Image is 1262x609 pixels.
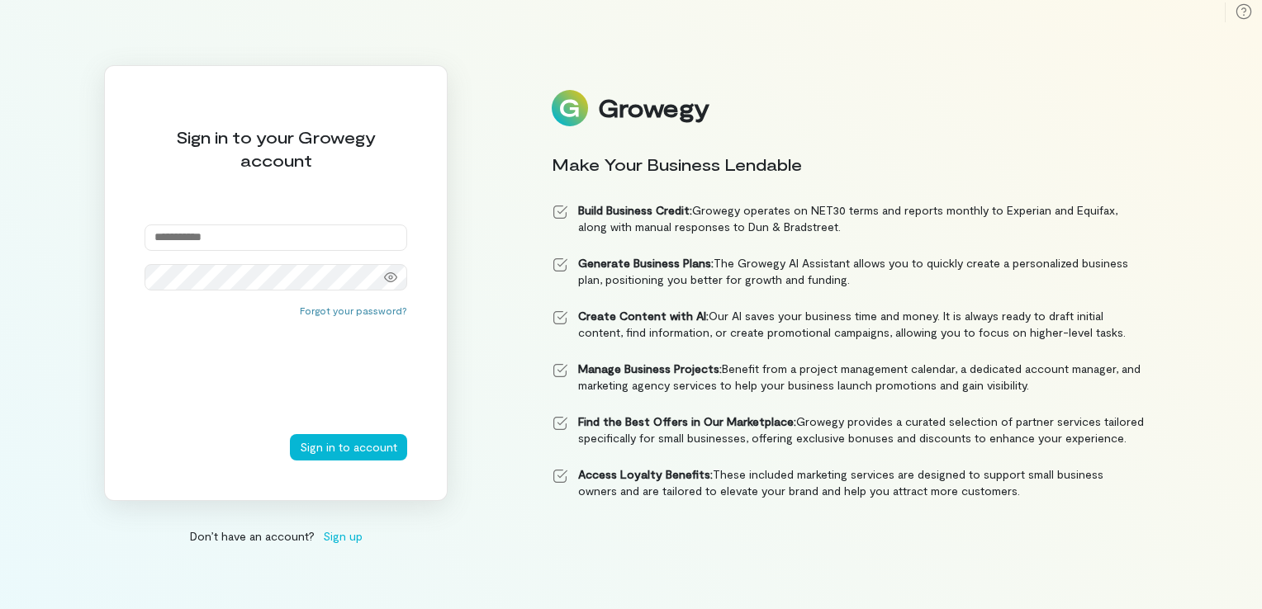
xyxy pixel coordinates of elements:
[552,361,1145,394] li: Benefit from a project management calendar, a dedicated account manager, and marketing agency ser...
[578,203,692,217] strong: Build Business Credit:
[552,308,1145,341] li: Our AI saves your business time and money. It is always ready to draft initial content, find info...
[552,202,1145,235] li: Growegy operates on NET30 terms and reports monthly to Experian and Equifax, along with manual re...
[552,466,1145,499] li: These included marketing services are designed to support small business owners and are tailored ...
[578,467,713,481] strong: Access Loyalty Benefits:
[552,153,1145,176] div: Make Your Business Lendable
[323,527,363,545] span: Sign up
[578,309,709,323] strong: Create Content with AI:
[552,413,1145,446] li: Growegy provides a curated selection of partner services tailored specifically for small business...
[552,90,588,126] img: Logo
[598,94,709,122] div: Growegy
[578,361,722,375] strong: Manage Business Projects:
[578,256,714,270] strong: Generate Business Plans:
[578,414,796,428] strong: Find the Best Offers in Our Marketplace:
[145,125,407,172] div: Sign in to your Growegy account
[104,527,448,545] div: Don’t have an account?
[290,434,407,460] button: Sign in to account
[552,255,1145,288] li: The Growegy AI Assistant allows you to quickly create a personalized business plan, positioning y...
[300,304,407,317] button: Forgot your password?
